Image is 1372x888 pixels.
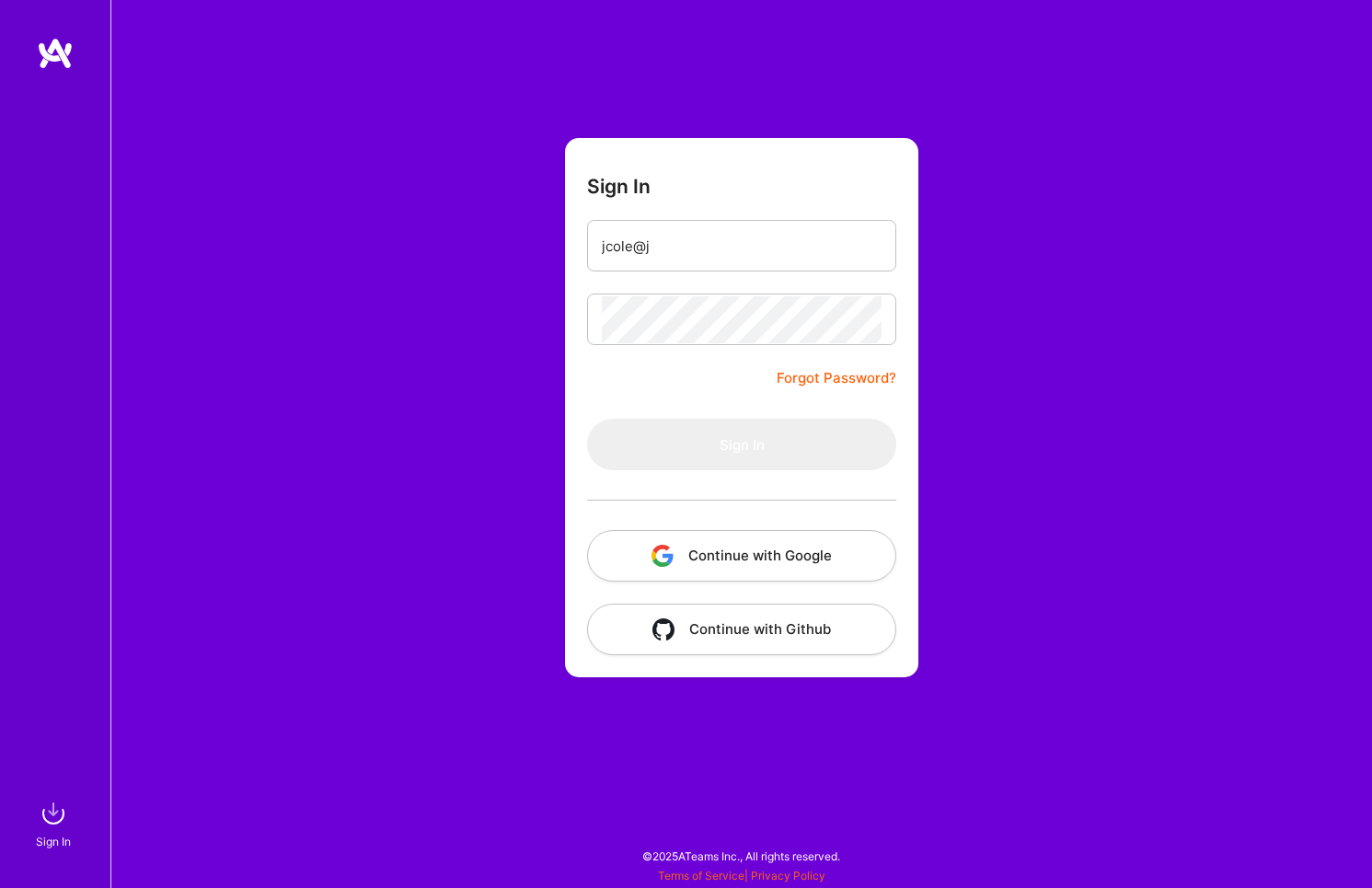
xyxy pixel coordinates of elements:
[751,869,825,882] a: Privacy Policy
[587,604,896,655] button: Continue with Github
[36,832,71,851] div: Sign In
[35,795,72,832] img: sign in
[651,545,674,567] img: icon
[587,530,896,582] button: Continue with Google
[602,223,882,270] input: Email...
[652,618,674,640] img: icon
[37,37,74,70] img: logo
[587,419,896,470] button: Sign In
[110,833,1372,879] div: © 2025 ATeams Inc., All rights reserved.
[658,869,744,882] a: Terms of Service
[777,367,896,389] a: Forgot Password?
[39,795,72,851] a: sign inSign In
[658,869,825,882] span: |
[587,175,651,198] h3: Sign In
